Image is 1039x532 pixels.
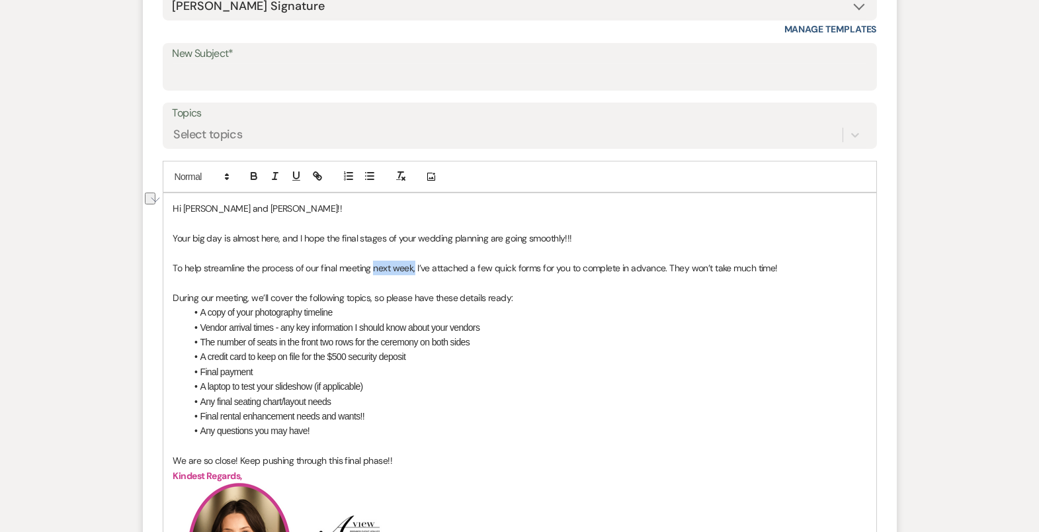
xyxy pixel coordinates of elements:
[173,44,867,64] label: New Subject*
[200,396,331,407] span: Any final seating chart/layout needs
[173,470,242,482] strong: Kindest Regards,
[200,411,365,421] span: Final rental enhancement needs and wants!!
[200,337,470,347] span: The number of seats in the front two rows for the ceremony on both sides
[173,104,867,123] label: Topics
[173,232,572,244] span: Your big day is almost here, and I hope the final stages of your wedding planning are going smoot...
[173,262,778,274] span: To help streamline the process of our final meeting next week, I’ve attached a few quick forms fo...
[200,322,480,333] span: Vendor arrival times - any key information I should know about your vendors
[173,455,393,466] span: We are so close! Keep pushing through this final phase!!
[784,23,877,35] a: Manage Templates
[200,351,406,362] span: A credit card to keep on file for the $500 security deposit
[200,381,363,392] span: A laptop to test your slideshow (if applicable)
[173,202,343,214] span: Hi [PERSON_NAME] and [PERSON_NAME]!!
[173,292,513,304] span: During our meeting, we’ll cover the following topics, so please have these details ready:
[200,367,253,377] span: Final payment
[200,425,310,436] span: Any questions you may have!
[174,126,243,144] div: Select topics
[200,307,333,318] span: A copy of your photography timeline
